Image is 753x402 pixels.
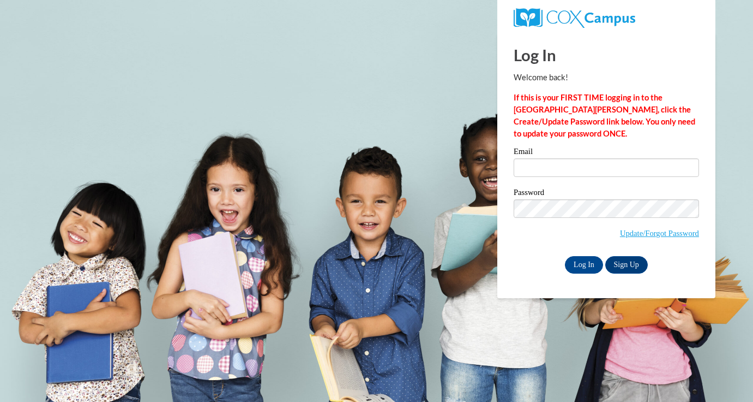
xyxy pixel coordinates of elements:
[514,13,635,22] a: COX Campus
[514,188,699,199] label: Password
[514,93,695,138] strong: If this is your FIRST TIME logging in to the [GEOGRAPHIC_DATA][PERSON_NAME], click the Create/Upd...
[514,44,699,66] h1: Log In
[620,229,699,238] a: Update/Forgot Password
[565,256,603,274] input: Log In
[605,256,648,274] a: Sign Up
[514,72,699,84] p: Welcome back!
[514,147,699,158] label: Email
[514,8,635,28] img: COX Campus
